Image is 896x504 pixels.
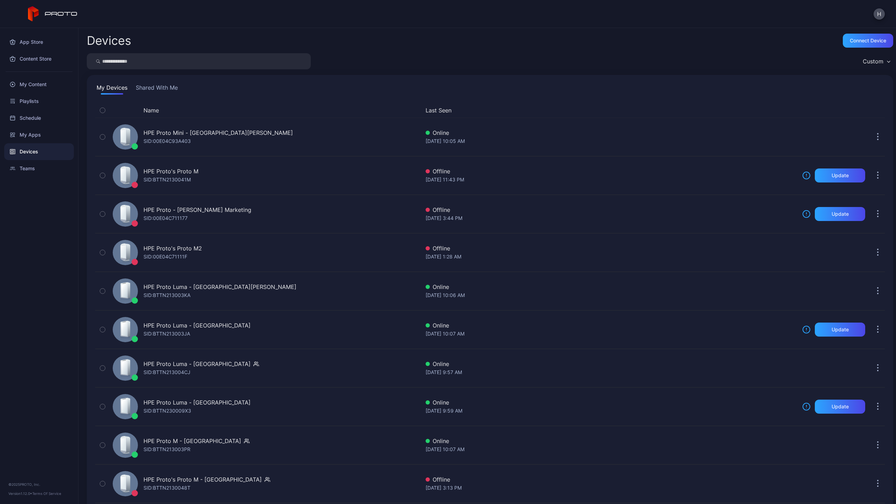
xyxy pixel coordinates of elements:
div: HPE Proto Luma - [GEOGRAPHIC_DATA][PERSON_NAME] [143,283,296,291]
button: Update [815,400,865,414]
span: Version 1.12.0 • [8,491,32,496]
h2: Devices [87,34,131,47]
div: Custom [863,58,883,65]
a: Playlists [4,93,74,110]
a: My Apps [4,126,74,143]
div: SID: BTTN213003JA [143,330,190,338]
div: [DATE] 1:28 AM [426,253,797,261]
div: Offline [426,167,797,175]
div: HPE Proto Luma - [GEOGRAPHIC_DATA] [143,398,251,407]
a: Content Store [4,50,74,67]
div: Update [832,173,849,178]
a: App Store [4,34,74,50]
button: Connect device [843,34,893,48]
div: Online [426,283,797,291]
div: HPE Proto Mini - [GEOGRAPHIC_DATA][PERSON_NAME] [143,129,293,137]
button: Update [815,323,865,337]
div: Online [426,321,797,330]
button: My Devices [95,83,129,95]
a: Teams [4,160,74,177]
div: HPE Proto's Proto M2 [143,244,202,253]
div: Update [832,211,849,217]
div: [DATE] 11:43 PM [426,175,797,184]
a: Devices [4,143,74,160]
a: Schedule [4,110,74,126]
div: Online [426,129,797,137]
div: Connect device [850,38,886,43]
button: Shared With Me [134,83,179,95]
div: [DATE] 10:07 AM [426,330,797,338]
button: Name [143,106,159,115]
a: Terms Of Service [32,491,61,496]
div: Update [832,327,849,332]
div: [DATE] 10:07 AM [426,445,797,454]
div: Offline [426,475,797,484]
div: HPE Proto's Proto M - [GEOGRAPHIC_DATA] [143,475,262,484]
div: SID: 00E04C93A403 [143,137,191,145]
button: Last Seen [426,106,794,115]
div: Online [426,398,797,407]
div: Update [832,404,849,409]
div: SID: BTTN2130048T [143,484,190,492]
div: HPE Proto - [PERSON_NAME] Marketing [143,206,251,214]
div: SID: BTTN213003PR [143,445,190,454]
div: Options [871,106,885,115]
div: [DATE] 10:06 AM [426,291,797,299]
div: Online [426,437,797,445]
div: [DATE] 3:44 PM [426,214,797,222]
div: SID: BTTN2130041M [143,175,191,184]
div: SID: 00E04C711177 [143,214,188,222]
a: My Content [4,76,74,93]
div: Offline [426,244,797,253]
div: Online [426,360,797,368]
div: HPE Proto's Proto M [143,167,198,175]
button: Custom [859,53,893,69]
button: Update [815,168,865,182]
button: Update [815,207,865,221]
div: Update Device [799,106,862,115]
div: SID: 00E04C71111F [143,253,187,261]
div: [DATE] 9:57 AM [426,368,797,377]
div: [DATE] 10:05 AM [426,137,797,145]
div: [DATE] 9:59 AM [426,407,797,415]
div: SID: BTTN213003KA [143,291,190,299]
div: HPE Proto Luma - [GEOGRAPHIC_DATA] [143,321,251,330]
div: HPE Proto Luma - [GEOGRAPHIC_DATA] [143,360,251,368]
div: © 2025 PROTO, Inc. [8,482,70,487]
div: SID: BTTN213004CJ [143,368,190,377]
div: HPE Proto M - [GEOGRAPHIC_DATA] [143,437,241,445]
button: H [874,8,885,20]
div: SID: BTTN230009X3 [143,407,191,415]
div: [DATE] 3:13 PM [426,484,797,492]
div: Offline [426,206,797,214]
